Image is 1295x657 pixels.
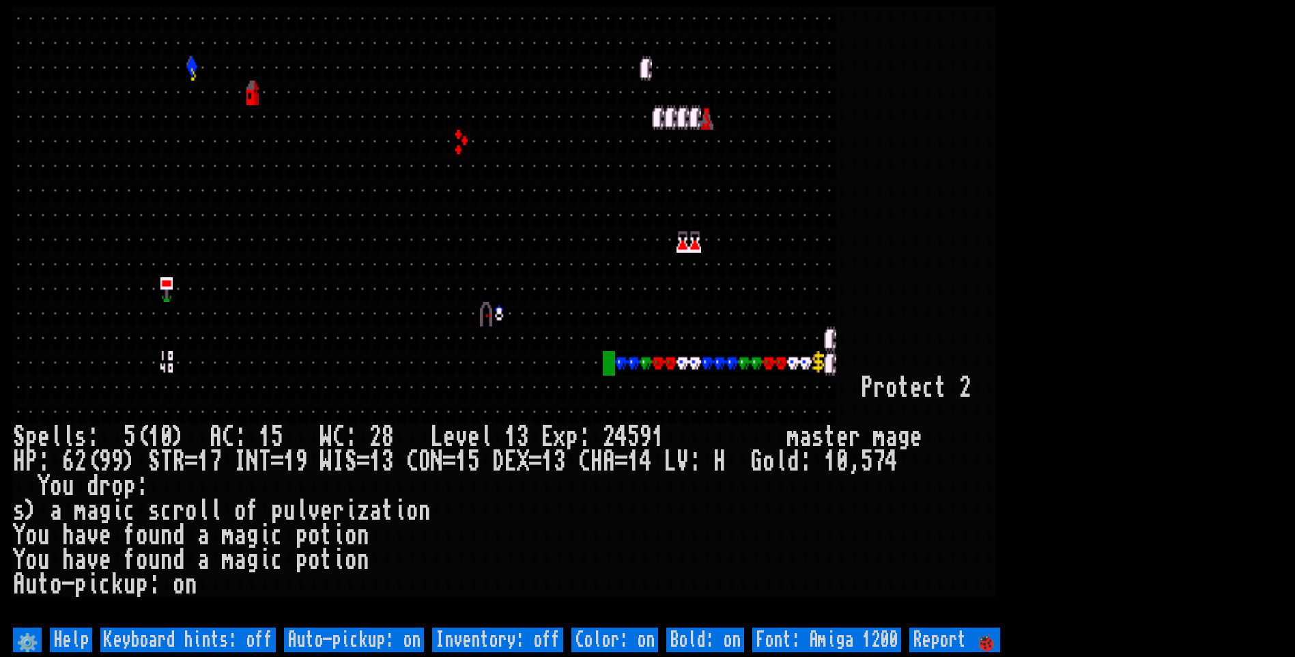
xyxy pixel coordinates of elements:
[332,523,345,548] div: i
[259,425,271,449] div: 1
[87,425,99,449] div: :
[259,548,271,572] div: i
[148,449,160,474] div: S
[271,523,283,548] div: c
[271,449,283,474] div: =
[246,523,259,548] div: g
[455,449,468,474] div: 1
[640,425,652,449] div: 9
[898,425,910,449] div: g
[99,548,111,572] div: e
[234,499,246,523] div: o
[357,523,369,548] div: n
[357,449,369,474] div: =
[62,474,74,499] div: u
[38,572,50,597] div: t
[873,449,885,474] div: 7
[74,449,87,474] div: 2
[320,548,332,572] div: t
[13,523,25,548] div: Y
[124,474,136,499] div: p
[99,474,111,499] div: r
[74,499,87,523] div: m
[124,449,136,474] div: )
[234,425,246,449] div: :
[406,499,418,523] div: o
[480,425,492,449] div: l
[603,449,615,474] div: A
[554,449,566,474] div: 3
[345,523,357,548] div: o
[320,449,332,474] div: W
[62,449,74,474] div: 6
[627,425,640,449] div: 5
[50,572,62,597] div: o
[468,449,480,474] div: 5
[111,572,124,597] div: k
[160,548,173,572] div: n
[197,499,210,523] div: l
[443,425,455,449] div: e
[910,376,922,400] div: e
[959,376,971,400] div: 2
[62,425,74,449] div: l
[246,548,259,572] div: g
[603,425,615,449] div: 2
[13,628,42,652] input: ⚙️
[271,499,283,523] div: p
[541,449,554,474] div: 1
[111,499,124,523] div: i
[332,449,345,474] div: I
[87,499,99,523] div: a
[284,628,424,652] input: Auto-pickup: on
[136,548,148,572] div: o
[418,449,431,474] div: O
[99,523,111,548] div: e
[320,523,332,548] div: t
[173,548,185,572] div: d
[431,425,443,449] div: L
[296,499,308,523] div: l
[885,376,898,400] div: o
[271,548,283,572] div: c
[296,548,308,572] div: p
[541,425,554,449] div: E
[234,449,246,474] div: I
[38,449,50,474] div: :
[345,548,357,572] div: o
[210,449,222,474] div: 7
[124,548,136,572] div: f
[13,449,25,474] div: H
[432,628,563,652] input: Inventory: off
[689,449,701,474] div: :
[369,499,382,523] div: a
[787,449,799,474] div: d
[197,449,210,474] div: 1
[615,425,627,449] div: 4
[382,425,394,449] div: 8
[234,523,246,548] div: a
[160,523,173,548] div: n
[185,572,197,597] div: n
[640,449,652,474] div: 4
[431,449,443,474] div: N
[50,474,62,499] div: o
[259,449,271,474] div: T
[136,572,148,597] div: p
[406,449,418,474] div: C
[197,523,210,548] div: a
[210,425,222,449] div: A
[87,474,99,499] div: d
[332,548,345,572] div: i
[849,425,861,449] div: r
[38,548,50,572] div: u
[111,474,124,499] div: o
[13,548,25,572] div: Y
[554,425,566,449] div: x
[185,499,197,523] div: o
[13,572,25,597] div: A
[517,449,529,474] div: X
[148,548,160,572] div: u
[345,425,357,449] div: :
[812,425,824,449] div: s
